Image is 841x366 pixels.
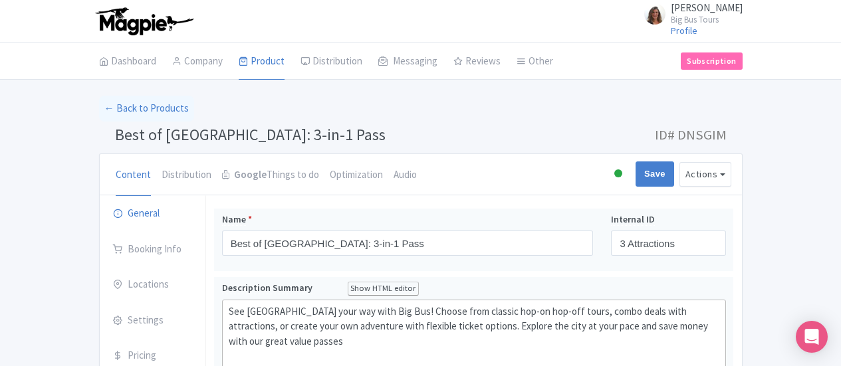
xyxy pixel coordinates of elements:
img: l5zjt5pmunkhqkkftkvf.jpg [644,3,665,25]
a: Settings [100,302,206,339]
a: [PERSON_NAME] Big Bus Tours [636,3,743,24]
span: ID# DNSGIM [655,122,727,148]
small: Big Bus Tours [671,15,743,24]
a: ← Back to Products [99,96,194,122]
a: Dashboard [99,43,156,80]
a: Profile [671,25,697,37]
span: Name [222,213,246,226]
span: Internal ID [611,213,655,226]
a: Product [239,43,285,80]
a: Optimization [330,154,383,197]
a: Distribution [162,154,211,197]
a: Booking Info [100,231,206,268]
img: logo-ab69f6fb50320c5b225c76a69d11143b.png [92,7,195,36]
a: Reviews [453,43,501,80]
div: See [GEOGRAPHIC_DATA] your way with Big Bus! Choose from classic hop-on hop-off tours, combo deal... [229,304,720,364]
a: Audio [394,154,417,197]
a: General [100,195,206,232]
div: Show HTML editor [348,282,420,296]
input: Save [636,161,674,187]
a: GoogleThings to do [222,154,319,197]
span: Description Summary [222,282,314,294]
div: Active [612,164,625,185]
button: Actions [679,162,731,187]
strong: Google [234,167,267,183]
a: Subscription [681,52,742,70]
a: Messaging [378,43,437,80]
a: Company [172,43,223,80]
a: Content [116,154,151,197]
span: Best of [GEOGRAPHIC_DATA]: 3-in-1 Pass [115,124,386,145]
a: Distribution [300,43,362,80]
a: Other [517,43,553,80]
div: Open Intercom Messenger [796,321,828,353]
span: [PERSON_NAME] [671,1,743,14]
a: Locations [100,266,206,304]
